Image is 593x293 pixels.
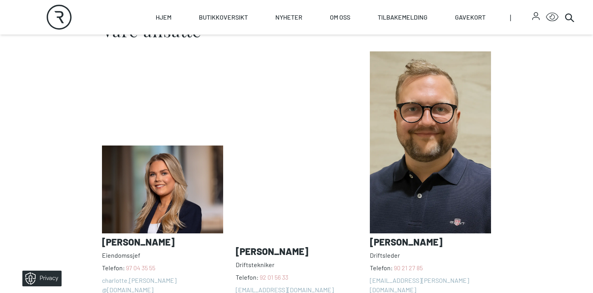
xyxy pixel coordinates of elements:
[236,273,357,282] span: Telefon:
[370,51,491,233] img: photo of Dani Kristiansen
[260,273,288,281] a: 92 01 56 33
[8,268,72,289] iframe: Manage Preferences
[126,264,155,271] a: 97 04 35 55
[102,22,491,39] h2: Våre ansatte
[546,11,558,24] button: Open Accessibility Menu
[236,260,357,269] span: Driftstekniker
[370,251,491,260] span: Driftsleder
[102,146,223,233] img: photo of Charlotte Søgaard Nilsen
[102,237,223,248] h3: [PERSON_NAME]
[236,246,357,257] h3: [PERSON_NAME]
[370,237,491,248] h3: [PERSON_NAME]
[102,263,223,273] span: Telefon:
[394,264,423,271] a: 90 21 27 85
[370,263,491,273] span: Telefon:
[102,251,223,260] span: Eiendomssjef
